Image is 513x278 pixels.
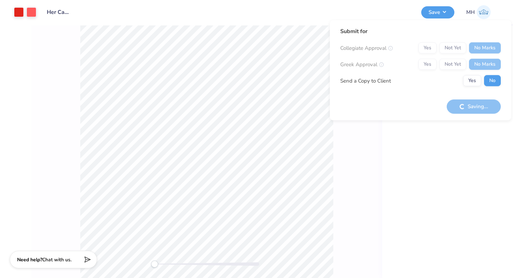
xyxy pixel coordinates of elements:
img: Mitra Hegde [477,5,491,19]
span: Chat with us. [42,256,72,263]
button: Yes [463,75,481,86]
span: MH [466,8,475,16]
button: No [484,75,501,86]
div: Send a Copy to Client [340,77,391,85]
a: MH [463,5,494,19]
input: Untitled Design [42,5,76,19]
strong: Need help? [17,256,42,263]
button: Save [421,6,454,18]
div: Accessibility label [151,261,158,268]
div: Submit for [340,27,501,36]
